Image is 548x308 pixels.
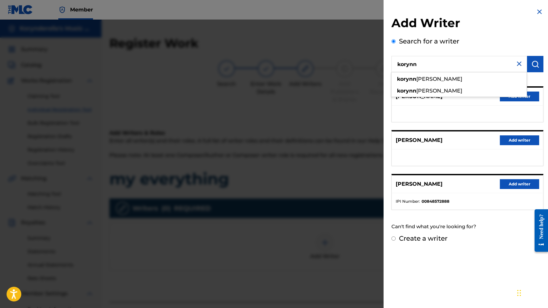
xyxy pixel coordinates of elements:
span: IPI Number : [396,198,420,204]
button: Add writer [500,179,539,189]
span: [PERSON_NAME] [416,76,462,82]
div: Drag [517,283,521,303]
p: [PERSON_NAME] [396,180,443,188]
span: [PERSON_NAME] [416,88,462,94]
strong: 00848572888 [422,198,449,204]
iframe: Resource Center [530,204,548,257]
strong: korynn [397,76,416,82]
div: Can't find what you're looking for? [391,220,543,234]
img: Top Rightsholder [58,6,66,14]
h2: Add Writer [391,16,543,32]
label: Create a writer [399,234,447,242]
input: Search writer's name or IPI Number [391,56,527,72]
img: close [515,60,523,68]
label: Search for a writer [399,37,459,45]
img: Search Works [531,60,539,68]
span: Member [70,6,93,13]
p: [PERSON_NAME] [396,136,443,144]
iframe: Chat Widget [515,277,548,308]
button: Add writer [500,135,539,145]
img: MLC Logo [8,5,33,14]
strong: korynn [397,88,416,94]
